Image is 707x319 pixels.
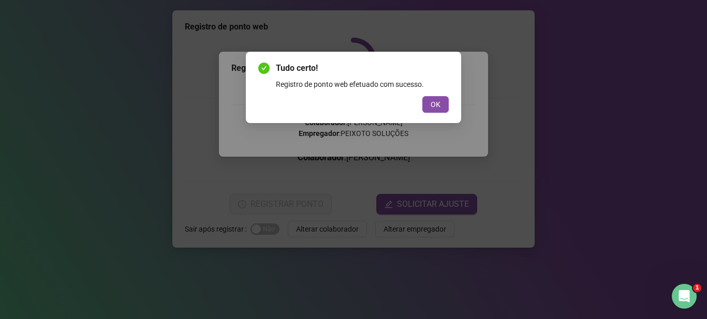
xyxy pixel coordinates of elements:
button: OK [422,96,449,113]
span: 1 [693,284,701,292]
div: Registro de ponto web efetuado com sucesso. [276,79,449,90]
span: OK [431,99,440,110]
span: check-circle [258,63,270,74]
iframe: Intercom live chat [672,284,697,309]
span: Tudo certo! [276,62,449,74]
